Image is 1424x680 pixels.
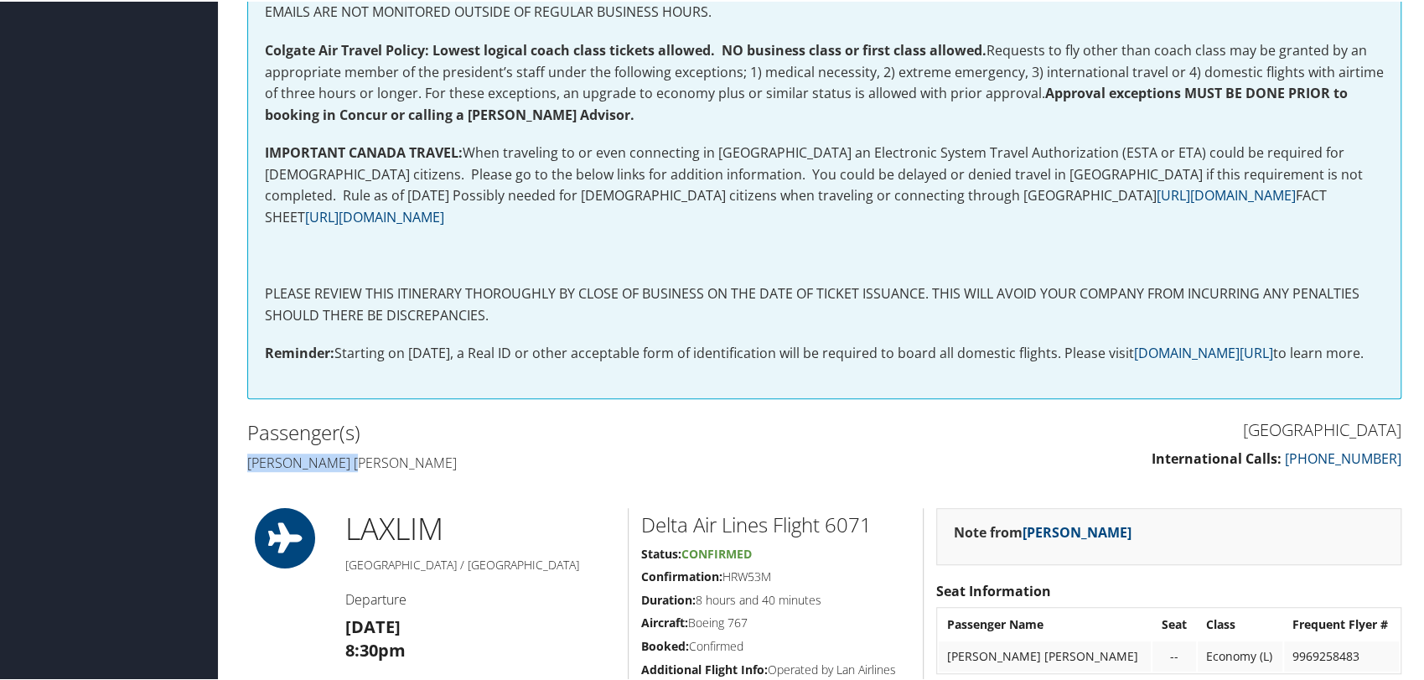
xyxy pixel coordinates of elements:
[265,39,986,58] strong: Colgate Air Travel Policy: Lowest logical coach class tickets allowed. NO business class or first...
[641,660,768,676] strong: Additional Flight Info:
[641,567,722,583] strong: Confirmation:
[265,282,1384,324] p: PLEASE REVIEW THIS ITINERARY THOROUGHLY BY CLOSE OF BUSINESS ON THE DATE OF TICKET ISSUANCE. THIS...
[641,636,910,653] h5: Confirmed
[1023,522,1131,540] a: [PERSON_NAME]
[1284,608,1399,638] th: Frequent Flyer #
[247,452,812,470] h4: [PERSON_NAME] [PERSON_NAME]
[936,580,1051,599] strong: Seat Information
[1285,448,1401,466] a: [PHONE_NUMBER]
[1198,640,1282,670] td: Economy (L)
[345,614,401,636] strong: [DATE]
[1157,184,1296,203] a: [URL][DOMAIN_NAME]
[265,341,1384,363] p: Starting on [DATE], a Real ID or other acceptable form of identification will be required to boar...
[345,555,615,572] h5: [GEOGRAPHIC_DATA] / [GEOGRAPHIC_DATA]
[681,544,752,560] span: Confirmed
[641,613,688,629] strong: Aircraft:
[939,608,1152,638] th: Passenger Name
[1161,647,1187,662] div: --
[265,141,1384,226] p: When traveling to or even connecting in [GEOGRAPHIC_DATA] an Electronic System Travel Authorizati...
[641,544,681,560] strong: Status:
[837,417,1402,440] h3: [GEOGRAPHIC_DATA]
[641,567,910,584] h5: HRW53M
[247,417,812,445] h2: Passenger(s)
[345,589,615,607] h4: Departure
[1284,640,1399,670] td: 9969258483
[1198,608,1282,638] th: Class
[1134,342,1273,361] a: [DOMAIN_NAME][URL]
[641,590,696,606] strong: Duration:
[345,637,406,660] strong: 8:30pm
[641,636,689,652] strong: Booked:
[265,39,1384,124] p: Requests to fly other than coach class may be granted by an appropriate member of the president’s...
[1152,448,1282,466] strong: International Calls:
[265,142,463,160] strong: IMPORTANT CANADA TRAVEL:
[939,640,1152,670] td: [PERSON_NAME] [PERSON_NAME]
[345,506,615,548] h1: LAX LIM
[265,342,334,361] strong: Reminder:
[641,590,910,607] h5: 8 hours and 40 minutes
[954,522,1131,540] strong: Note from
[641,509,910,537] h2: Delta Air Lines Flight 6071
[265,82,1348,122] strong: Approval exceptions MUST BE DONE PRIOR to booking in Concur or calling a [PERSON_NAME] Advisor.
[305,206,444,225] a: [URL][DOMAIN_NAME]
[1152,608,1195,638] th: Seat
[641,613,910,630] h5: Boeing 767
